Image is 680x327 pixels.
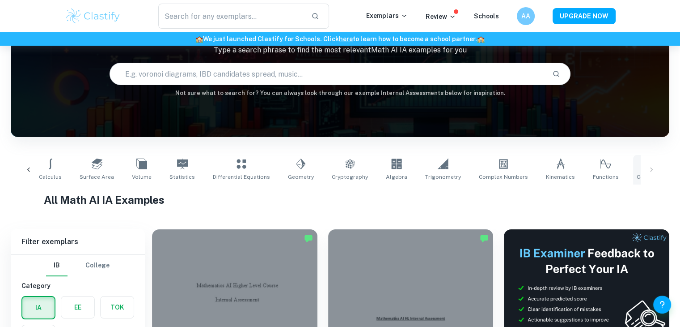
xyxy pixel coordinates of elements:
div: Filter type choice [46,255,110,276]
input: E.g. voronoi diagrams, IBD candidates spread, music... [110,61,545,86]
span: Surface Area [80,173,114,181]
span: Kinematics [546,173,575,181]
button: IA [22,297,55,318]
button: TOK [101,297,134,318]
span: 🏫 [477,35,485,43]
button: Help and Feedback [653,296,671,314]
a: here [339,35,353,43]
button: UPGRADE NOW [553,8,616,24]
span: Correlation [637,173,667,181]
span: 🏫 [195,35,203,43]
h6: We just launched Clastify for Schools. Click to learn how to become a school partner. [2,34,678,44]
span: Volume [132,173,152,181]
button: IB [46,255,68,276]
span: Trigonometry [425,173,461,181]
span: Differential Equations [213,173,270,181]
button: Search [549,66,564,82]
span: Calculus [39,173,62,181]
h1: All Math AI IA Examples [44,192,637,208]
input: Search for any exemplars... [158,4,304,29]
p: Exemplars [366,11,408,21]
p: Review [426,12,456,22]
h6: AA [520,11,531,21]
span: Geometry [288,173,314,181]
button: EE [61,297,94,318]
h6: Filter exemplars [11,229,145,254]
button: College [85,255,110,276]
span: Cryptography [332,173,368,181]
h6: Category [21,281,134,291]
span: Functions [593,173,619,181]
img: Marked [480,234,489,243]
span: Algebra [386,173,407,181]
span: Complex Numbers [479,173,528,181]
span: Statistics [169,173,195,181]
a: Schools [474,13,499,20]
img: Clastify logo [65,7,122,25]
p: Type a search phrase to find the most relevant Math AI IA examples for you [11,45,669,56]
h6: Not sure what to search for? You can always look through our example Internal Assessments below f... [11,89,669,98]
img: Marked [304,234,313,243]
button: AA [517,7,535,25]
